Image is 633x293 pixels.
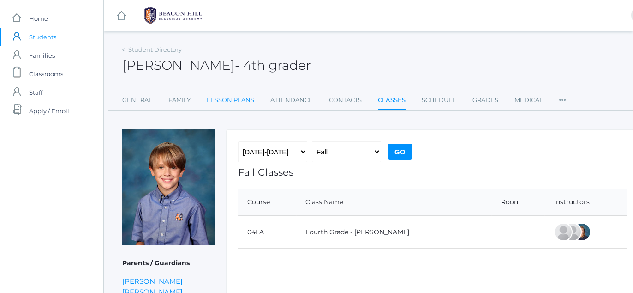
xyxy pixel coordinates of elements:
[305,228,409,236] a: Fourth Grade - [PERSON_NAME]
[514,91,543,110] a: Medical
[238,216,296,249] td: 04LA
[270,91,313,110] a: Attendance
[378,91,406,111] a: Classes
[388,144,412,160] input: Go
[122,256,215,271] h5: Parents / Guardians
[238,189,296,216] th: Course
[422,91,456,110] a: Schedule
[122,91,152,110] a: General
[122,129,215,245] img: Jack Crosby
[238,167,627,177] h1: Fall Classes
[235,57,311,73] span: - 4th grader
[29,28,56,46] span: Students
[122,276,183,287] a: [PERSON_NAME]
[138,4,208,27] img: 1_BHCALogos-05.png
[554,223,573,241] div: Lydia Chaffin
[573,223,591,241] div: Ellie Bradley
[128,46,182,53] a: Student Directory
[492,189,545,216] th: Room
[545,189,627,216] th: Instructors
[29,65,63,83] span: Classrooms
[122,58,311,73] h2: [PERSON_NAME]
[472,91,498,110] a: Grades
[296,189,492,216] th: Class Name
[329,91,362,110] a: Contacts
[29,46,55,65] span: Families
[29,9,48,28] span: Home
[207,91,254,110] a: Lesson Plans
[29,102,69,120] span: Apply / Enroll
[29,83,42,102] span: Staff
[563,223,582,241] div: Heather Porter
[168,91,191,110] a: Family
